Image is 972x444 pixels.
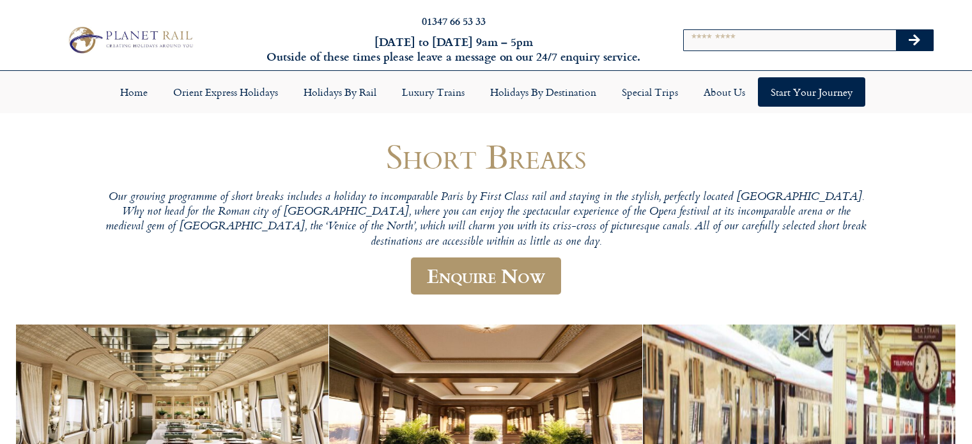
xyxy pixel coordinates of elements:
[291,77,389,107] a: Holidays by Rail
[422,13,486,28] a: 01347 66 53 33
[758,77,865,107] a: Start your Journey
[107,77,160,107] a: Home
[477,77,609,107] a: Holidays by Destination
[411,257,561,295] a: Enquire Now
[896,30,933,50] button: Search
[263,34,645,65] h6: [DATE] to [DATE] 9am – 5pm Outside of these times please leave a message on our 24/7 enquiry serv...
[103,137,870,175] h1: Short Breaks
[6,77,966,107] nav: Menu
[103,190,870,250] p: Our growing programme of short breaks includes a holiday to incomparable Paris by First Class rai...
[609,77,691,107] a: Special Trips
[160,77,291,107] a: Orient Express Holidays
[691,77,758,107] a: About Us
[389,77,477,107] a: Luxury Trains
[63,24,196,56] img: Planet Rail Train Holidays Logo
